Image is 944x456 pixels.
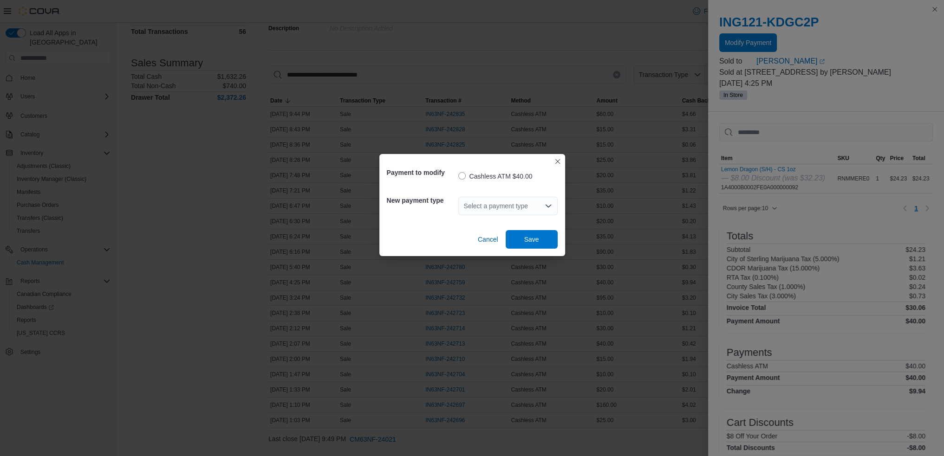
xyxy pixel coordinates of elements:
button: Closes this modal window [552,156,563,167]
span: Save [524,235,539,244]
button: Save [506,230,558,249]
h5: Payment to modify [387,163,456,182]
h5: New payment type [387,191,456,210]
label: Cashless ATM $40.00 [458,171,533,182]
button: Cancel [474,230,502,249]
input: Accessible screen reader label [464,200,465,212]
button: Open list of options [545,202,552,210]
span: Cancel [478,235,498,244]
